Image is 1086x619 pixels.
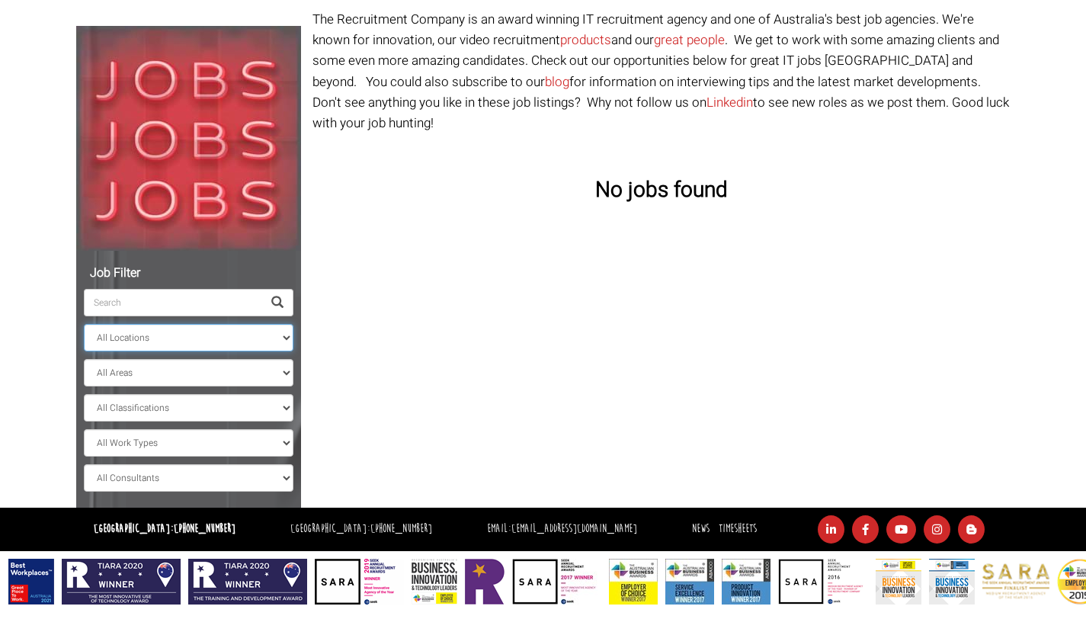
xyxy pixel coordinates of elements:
li: Email: [483,518,641,540]
input: Search [84,289,262,316]
li: [GEOGRAPHIC_DATA]: [287,518,436,540]
a: News [692,521,710,536]
a: [PHONE_NUMBER] [370,521,432,536]
h3: No jobs found [312,179,1010,203]
strong: [GEOGRAPHIC_DATA]: [94,521,235,536]
a: great people [654,30,725,50]
a: [PHONE_NUMBER] [174,521,235,536]
a: Linkedin [706,93,753,112]
a: [EMAIL_ADDRESS][DOMAIN_NAME] [511,521,637,536]
h5: Job Filter [84,267,293,281]
a: products [560,30,611,50]
a: blog [545,72,569,91]
a: Timesheets [719,521,757,536]
p: The Recruitment Company is an award winning IT recruitment agency and one of Australia's best job... [312,9,1010,133]
img: Jobs, Jobs, Jobs [76,26,301,251]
